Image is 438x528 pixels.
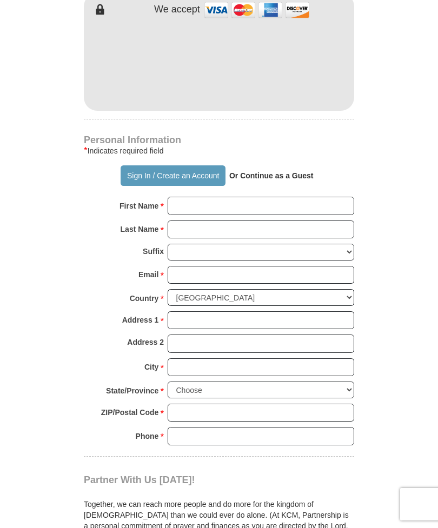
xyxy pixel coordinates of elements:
[136,429,159,444] strong: Phone
[229,171,314,180] strong: Or Continue as a Guest
[84,474,195,485] span: Partner With Us [DATE]!
[106,383,158,398] strong: State/Province
[144,359,158,375] strong: City
[127,335,164,350] strong: Address 2
[143,244,164,259] strong: Suffix
[84,144,354,157] div: Indicates required field
[138,267,158,282] strong: Email
[120,198,158,213] strong: First Name
[84,136,354,144] h4: Personal Information
[122,312,159,328] strong: Address 1
[101,405,159,420] strong: ZIP/Postal Code
[121,165,225,186] button: Sign In / Create an Account
[130,291,159,306] strong: Country
[154,4,200,16] h4: We accept
[121,222,159,237] strong: Last Name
